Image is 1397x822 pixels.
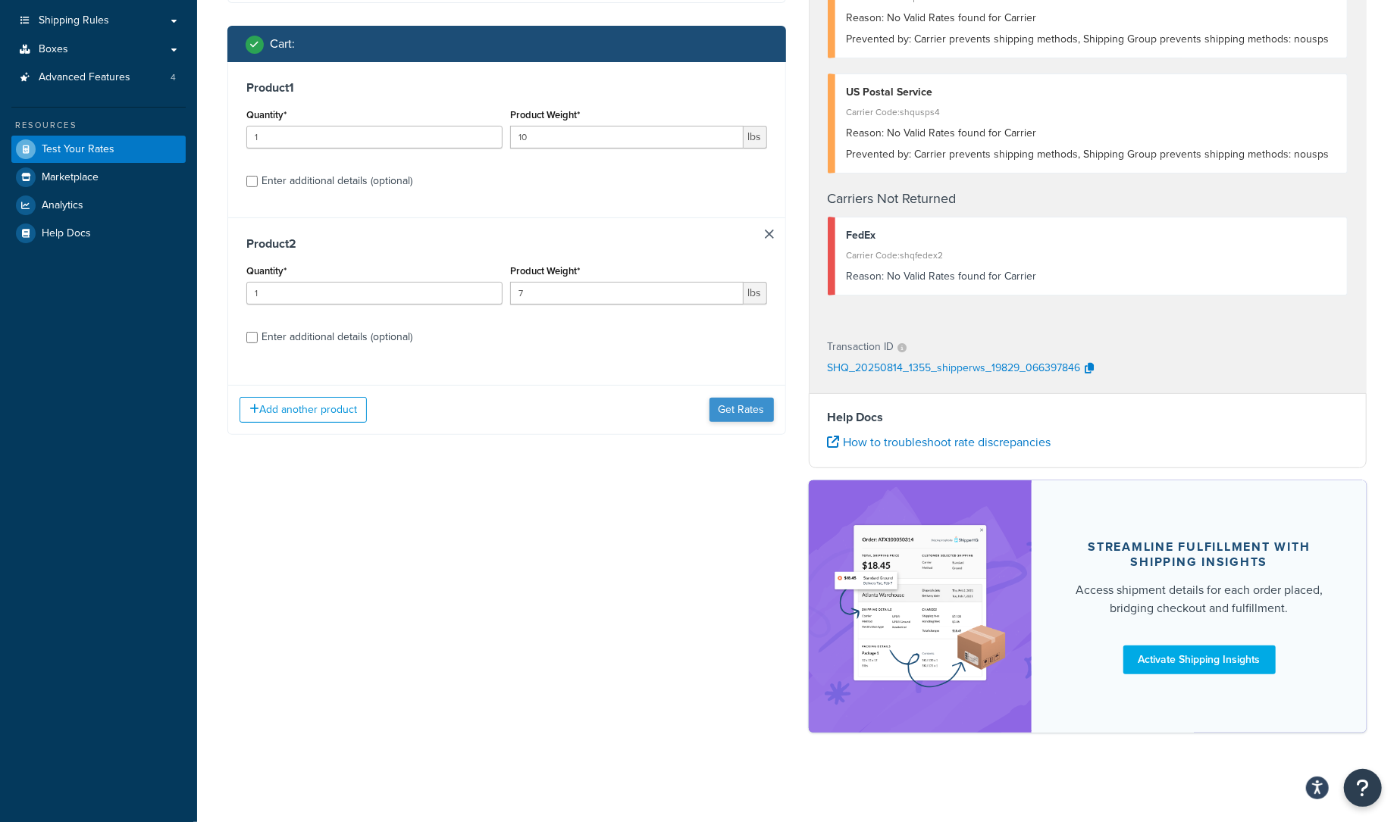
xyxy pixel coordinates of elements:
[1068,581,1330,617] div: Access shipment details for each order placed, bridging checkout and fulfillment.
[262,327,412,348] div: Enter additional details (optional)
[42,227,91,240] span: Help Docs
[246,126,503,148] input: 0.0
[847,146,912,162] span: Prevented by:
[847,31,912,47] span: Prevented by:
[847,82,1336,103] div: US Postal Service
[11,36,186,64] a: Boxes
[246,282,503,305] input: 0.0
[510,109,580,120] label: Product Weight*
[709,398,774,422] button: Get Rates
[171,71,176,84] span: 4
[847,245,1336,266] div: Carrier Code: shqfedex2
[832,503,1010,710] img: feature-image-si-e24932ea9b9fcd0ff835db86be1ff8d589347e8876e1638d903ea230a36726be.png
[847,268,885,284] span: Reason:
[510,265,580,277] label: Product Weight*
[240,397,367,423] button: Add another product
[765,230,774,239] a: Remove Item
[744,126,767,148] span: lbs
[510,282,743,305] input: 0.00
[42,199,83,212] span: Analytics
[11,164,186,191] a: Marketplace
[39,43,68,56] span: Boxes
[744,282,767,305] span: lbs
[847,225,1336,246] div: FedEx
[847,10,885,26] span: Reason:
[246,236,767,252] h3: Product 2
[510,126,743,148] input: 0.00
[847,123,1336,144] div: No Valid Rates found for Carrier
[11,192,186,219] a: Analytics
[847,29,1336,50] div: Carrier prevents shipping methods, Shipping Group prevents shipping methods: nousps
[246,109,287,120] label: Quantity*
[246,80,767,95] h3: Product 1
[828,336,894,358] p: Transaction ID
[39,14,109,27] span: Shipping Rules
[1344,769,1382,807] button: Open Resource Center
[847,102,1336,123] div: Carrier Code: shqusps4
[847,8,1336,29] div: No Valid Rates found for Carrier
[1068,539,1330,570] div: Streamline Fulfillment with Shipping Insights
[11,64,186,92] a: Advanced Features4
[42,171,99,184] span: Marketplace
[39,71,130,84] span: Advanced Features
[11,7,186,35] a: Shipping Rules
[246,332,258,343] input: Enter additional details (optional)
[42,143,114,156] span: Test Your Rates
[11,64,186,92] li: Advanced Features
[246,265,287,277] label: Quantity*
[1123,645,1276,674] a: Activate Shipping Insights
[246,176,258,187] input: Enter additional details (optional)
[262,170,412,192] div: Enter additional details (optional)
[828,189,1348,209] h4: Carriers Not Returned
[847,125,885,141] span: Reason:
[828,408,1348,427] h4: Help Docs
[847,144,1336,165] div: Carrier prevents shipping methods, Shipping Group prevents shipping methods: nousps
[11,220,186,247] a: Help Docs
[11,119,186,132] div: Resources
[270,37,295,51] h2: Cart :
[11,136,186,163] a: Test Your Rates
[828,358,1081,380] p: SHQ_20250814_1355_shipperws_19829_066397846
[847,266,1336,287] div: No Valid Rates found for Carrier
[828,433,1051,451] a: How to troubleshoot rate discrepancies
